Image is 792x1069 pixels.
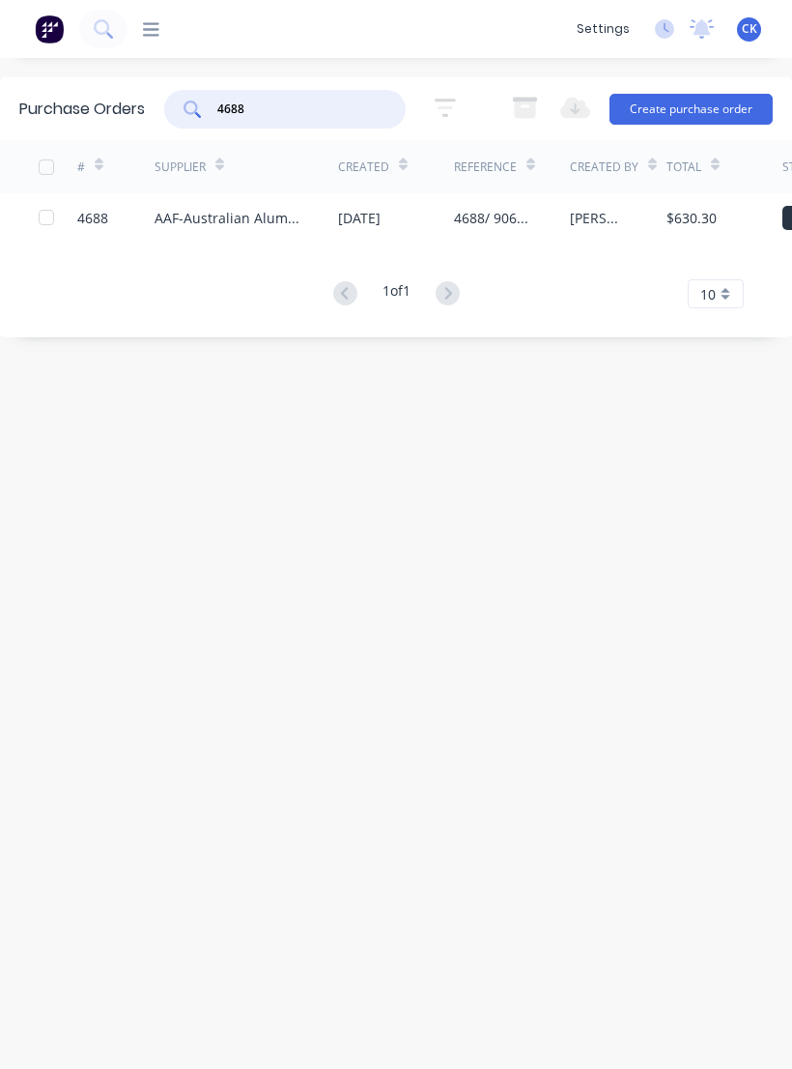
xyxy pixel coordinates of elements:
input: Search purchase orders... [215,100,376,119]
div: Total [666,159,701,176]
img: Factory [35,14,64,43]
div: 4688/ 9066.C [PERSON_NAME] College Backpans [454,208,531,228]
div: Created [338,159,389,176]
div: # [77,159,85,176]
div: AAF-Australian Aluminium Finishing [155,208,299,228]
div: 1 of 1 [382,280,410,308]
div: Reference [454,159,517,176]
div: [DATE] [338,208,381,228]
div: Purchase Orders [19,98,145,121]
div: $630.30 [666,208,717,228]
span: CK [742,20,757,38]
div: settings [567,14,639,43]
div: 4688 [77,208,108,228]
span: 10 [700,284,716,304]
div: Supplier [155,159,206,176]
div: [PERSON_NAME] [570,208,628,228]
button: Create purchase order [609,94,773,125]
div: Created By [570,159,638,176]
